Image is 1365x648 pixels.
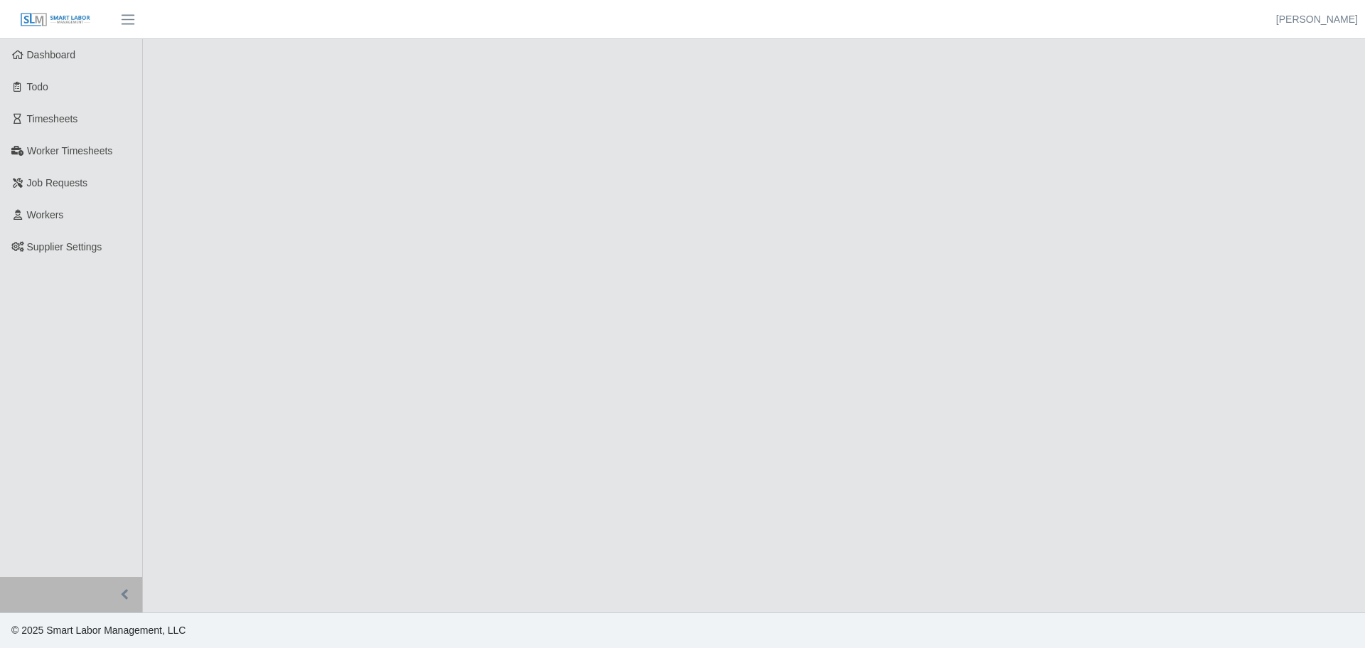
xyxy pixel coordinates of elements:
[11,625,186,636] span: © 2025 Smart Labor Management, LLC
[27,81,48,92] span: Todo
[27,209,64,221] span: Workers
[27,241,102,253] span: Supplier Settings
[27,113,78,124] span: Timesheets
[1276,12,1358,27] a: [PERSON_NAME]
[27,145,112,156] span: Worker Timesheets
[27,177,88,188] span: Job Requests
[27,49,76,60] span: Dashboard
[20,12,91,28] img: SLM Logo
